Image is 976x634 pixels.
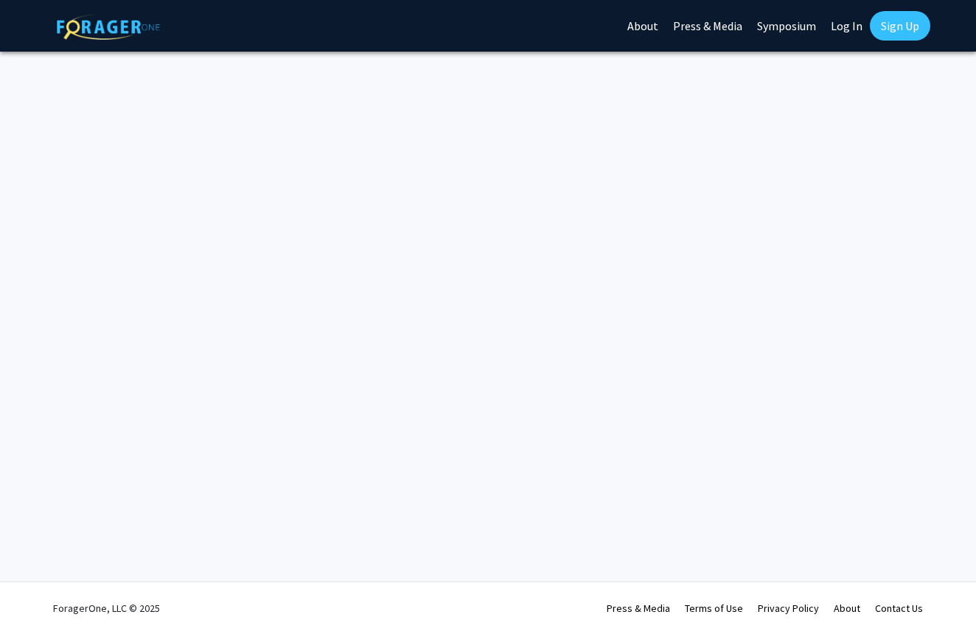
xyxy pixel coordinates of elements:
[685,602,743,615] a: Terms of Use
[875,602,923,615] a: Contact Us
[57,14,160,40] img: ForagerOne Logo
[53,582,160,634] div: ForagerOne, LLC © 2025
[607,602,670,615] a: Press & Media
[834,602,860,615] a: About
[758,602,819,615] a: Privacy Policy
[870,11,930,41] a: Sign Up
